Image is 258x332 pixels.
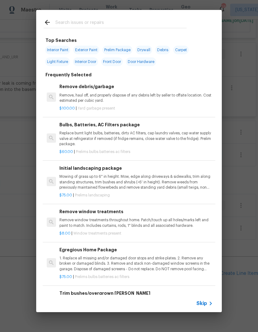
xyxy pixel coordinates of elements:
span: Interior Door [73,57,98,66]
span: Interior Paint [45,46,70,54]
h6: Trim bushes/overgrown [PERSON_NAME] [59,290,213,297]
span: $60.00 [59,150,73,154]
p: Remove, haul off, and properly dispose of any debris left by seller to offsite location. Cost est... [59,93,213,103]
h6: Initial landscaping package [59,165,213,172]
p: | [59,193,213,198]
span: Light Fixture [45,57,70,66]
span: Drywall [135,46,152,54]
span: Carpet [173,46,189,54]
span: Yard garbage present [78,106,115,110]
h6: Egregious Home Package [59,246,213,253]
span: $75.00 [59,193,72,197]
span: Prelims bulbs batteries ac filters [75,275,129,279]
p: Remove window treatments throughout home. Patch/touch up all holes/marks left and paint to match.... [59,218,213,228]
span: Prelim Package [102,46,132,54]
span: $75.00 [59,275,72,279]
span: $8.00 [59,231,71,235]
p: Mowing of grass up to 6" in height. Mow, edge along driveways & sidewalks, trim along standing st... [59,174,213,190]
p: | [59,274,213,280]
p: Replace burnt light bulbs, batteries, dirty AC filters, cap laundry valves, cap water supply valv... [59,131,213,146]
span: Exterior Paint [73,46,99,54]
h6: Bulbs, Batteries, AC Filters package [59,121,213,128]
p: | [59,231,213,236]
h6: Frequently Selected [45,71,92,78]
span: Window treatments present [73,231,121,235]
span: Debris [155,46,170,54]
h6: Remove debris/garbage [59,83,213,90]
span: Front Door [101,57,123,66]
span: Prelims bulbs batteries ac filters [76,150,130,154]
h6: Remove window treatments [59,208,213,215]
h6: Top Searches [45,37,77,44]
p: 1. Replace all missing and/or damaged door stops and strike plates. 2. Remove any broken or damag... [59,256,213,271]
span: $100.00 [59,106,75,110]
p: | [59,106,213,111]
span: Door Hardware [126,57,156,66]
span: Prelims landscaping [75,193,110,197]
input: Search issues or repairs [55,19,187,28]
p: | [59,149,213,155]
span: Skip [196,300,207,307]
